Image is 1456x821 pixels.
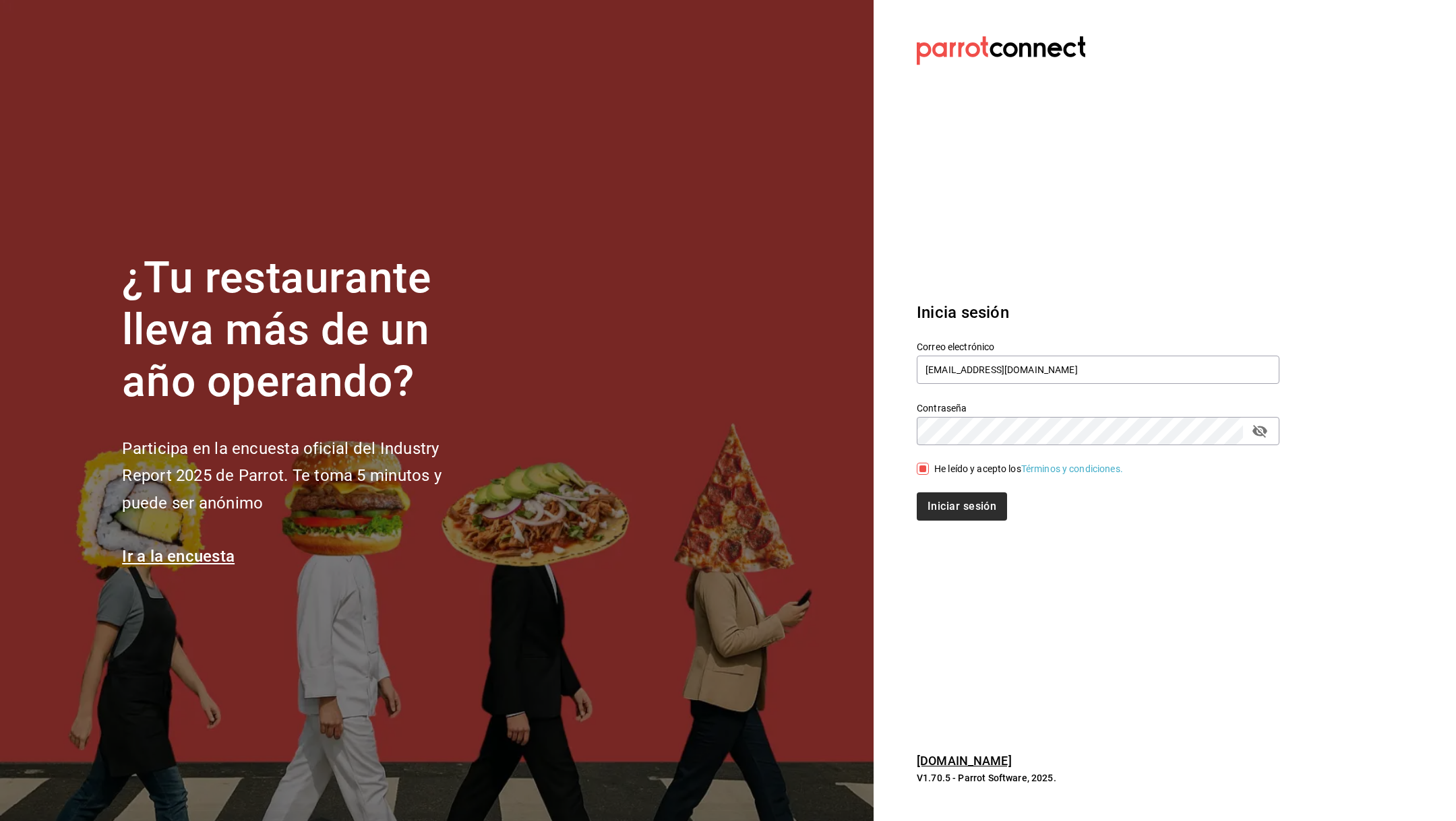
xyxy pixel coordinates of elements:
[934,462,1123,476] div: He leído y acepto los
[917,403,1279,413] label: Contraseña
[917,492,1007,521] button: Iniciar sesión
[917,342,1279,352] label: Correo electrónico
[1248,420,1271,442] button: passwordField
[917,754,1012,768] a: [DOMAIN_NAME]
[917,300,1279,325] h3: Inicia sesión
[1021,463,1123,474] a: Términos y condiciones.
[122,253,486,407] h1: ¿Tu restaurante lleva más de un año operando?
[917,771,1279,785] p: V1.70.5 - Parrot Software, 2025.
[122,547,235,566] a: Ir a la encuesta
[122,435,486,517] h2: Participa en la encuesta oficial del Industry Report 2025 de Parrot. Te toma 5 minutos y puede se...
[917,356,1279,384] input: Ingresa tu correo electrónico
